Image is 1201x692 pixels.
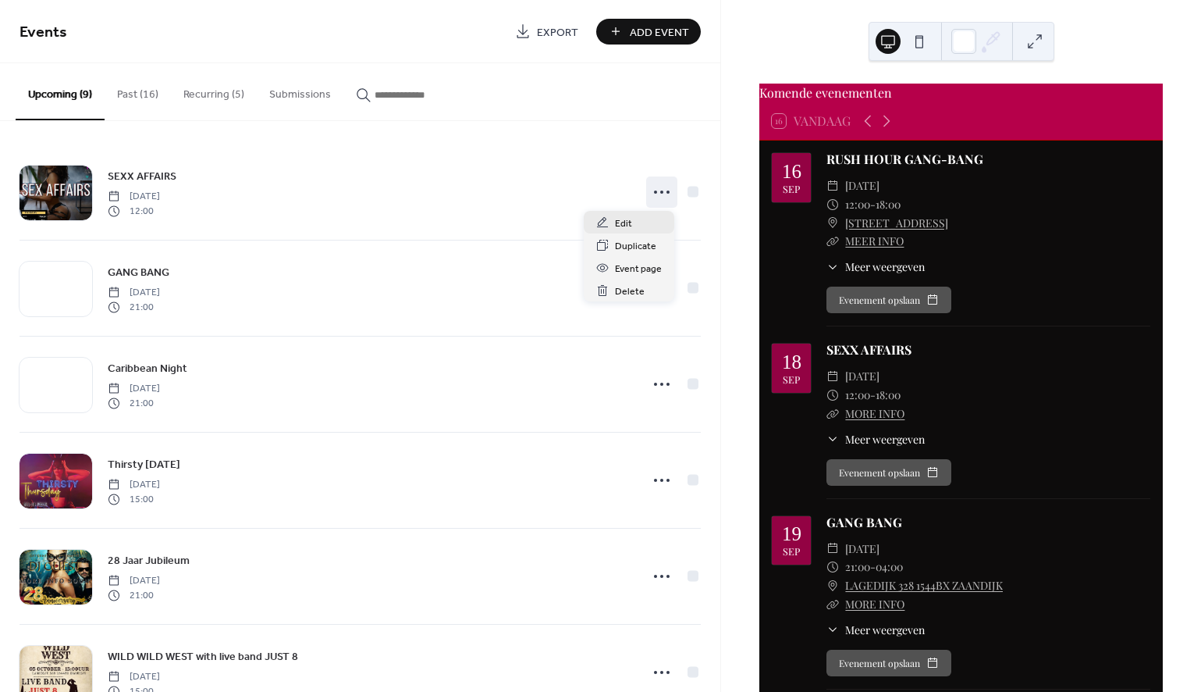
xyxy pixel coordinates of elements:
[845,622,925,638] span: Meer weergeven
[826,259,839,275] div: ​
[870,195,876,214] span: -
[826,341,911,358] a: SEXX AFFAIRS
[826,287,951,313] button: Evenement opslaan
[845,431,925,448] span: Meer weergeven
[108,492,160,506] span: 15:00
[826,214,839,233] div: ​
[870,386,876,405] span: -
[845,558,870,576] span: 21:00
[845,234,904,248] a: MEER INFO
[615,216,632,232] span: Edit
[782,352,801,372] div: 18
[845,406,904,421] a: MORE INFO
[108,265,169,281] span: GANG BANG
[108,647,298,665] a: WILD WILD WEST with live band JUST 8
[537,24,578,41] span: Export
[845,259,925,275] span: Meer weergeven
[257,63,343,119] button: Submissions
[108,553,190,569] span: 28 Jaar Jubileum
[108,286,160,300] span: [DATE]
[826,232,839,251] div: ​
[16,63,105,120] button: Upcoming (9)
[870,558,876,576] span: -
[826,558,839,576] div: ​
[845,386,870,405] span: 12:00
[826,259,925,275] button: ​Meer weergeven
[108,457,180,473] span: Thirsty [DATE]
[108,167,176,185] a: SEXX AFFAIRS
[759,84,1163,102] div: Komende evenementen
[826,514,902,530] a: GANG BANG
[615,238,656,255] span: Duplicate
[108,382,160,396] span: [DATE]
[615,261,662,277] span: Event page
[826,405,839,423] div: ​
[826,595,839,614] div: ​
[108,574,160,588] span: [DATE]
[108,190,160,204] span: [DATE]
[845,195,870,214] span: 12:00
[826,431,925,448] button: ​Meer weergeven
[826,151,983,167] a: RUSH HOUR GANG-BANG
[826,386,839,405] div: ​
[108,478,160,492] span: [DATE]
[782,162,801,181] div: 16
[826,195,839,214] div: ​
[503,19,590,45] a: Export
[876,195,901,214] span: 18:00
[108,204,160,218] span: 12:00
[108,396,160,410] span: 21:00
[826,177,839,195] div: ​
[105,63,171,119] button: Past (16)
[826,459,951,486] button: Evenement opslaan
[845,214,948,233] a: [STREET_ADDRESS]
[783,184,800,194] div: sep
[826,431,839,448] div: ​
[108,359,187,377] a: Caribbean Night
[826,576,839,595] div: ​
[108,263,169,281] a: GANG BANG
[826,540,839,558] div: ​
[108,551,190,569] a: 28 Jaar Jubileum
[108,649,298,665] span: WILD WILD WEST with live band JUST 8
[876,558,903,576] span: 04:00
[845,540,879,558] span: [DATE]
[108,300,160,314] span: 21:00
[108,169,176,185] span: SEXX AFFAIRS
[845,367,879,386] span: [DATE]
[876,386,901,405] span: 18:00
[845,177,879,195] span: [DATE]
[845,597,904,612] a: MORE INFO
[20,17,67,48] span: Events
[783,547,800,557] div: sep
[782,524,801,544] div: 19
[171,63,257,119] button: Recurring (5)
[630,24,689,41] span: Add Event
[826,622,925,638] button: ​Meer weergeven
[826,622,839,638] div: ​
[596,19,701,45] button: Add Event
[108,361,187,377] span: Caribbean Night
[845,576,1003,595] a: LAGEDIJK 328 1544BX ZAANDIJK
[826,650,951,676] button: Evenement opslaan
[826,367,839,386] div: ​
[615,284,645,300] span: Delete
[108,670,160,684] span: [DATE]
[783,375,800,385] div: sep
[108,588,160,602] span: 21:00
[108,455,180,473] a: Thirsty [DATE]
